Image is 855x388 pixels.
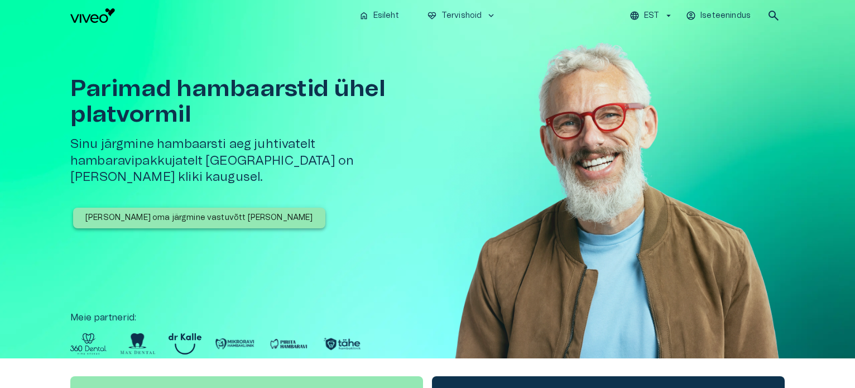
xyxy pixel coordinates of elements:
span: home [359,11,369,21]
p: EST [644,10,659,22]
img: Partner logo [169,333,201,355]
span: ecg_heart [427,11,437,21]
h1: Parimad hambaarstid ühel platvormil [70,76,432,127]
p: Tervishoid [441,10,482,22]
p: Esileht [373,10,399,22]
button: ecg_heartTervishoidkeyboard_arrow_down [422,8,501,24]
h5: Sinu järgmine hambaarsti aeg juhtivatelt hambaravipakkujatelt [GEOGRAPHIC_DATA] on [PERSON_NAME] ... [70,136,432,185]
img: Viveo logo [70,8,115,23]
img: Partner logo [70,333,107,355]
button: EST [628,8,675,24]
img: Partner logo [268,333,309,355]
p: [PERSON_NAME] oma järgmine vastuvõtt [PERSON_NAME] [85,212,313,224]
button: [PERSON_NAME] oma järgmine vastuvõtt [PERSON_NAME] [73,208,325,228]
p: Iseteenindus [700,10,751,22]
a: Navigate to homepage [70,8,350,23]
button: open search modal [762,4,785,27]
button: homeEsileht [354,8,405,24]
span: keyboard_arrow_down [486,11,496,21]
p: Meie partnerid : [70,311,785,324]
img: Partner logo [215,333,255,355]
span: search [767,9,780,22]
button: Iseteenindus [684,8,753,24]
img: Partner logo [322,333,362,355]
img: Partner logo [120,333,155,355]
